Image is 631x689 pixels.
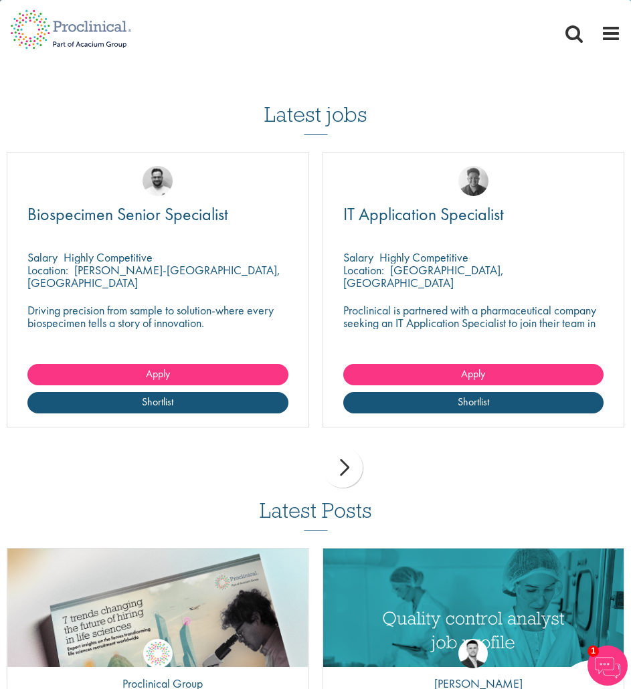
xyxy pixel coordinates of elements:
[260,499,372,531] h3: Latest Posts
[27,203,228,225] span: Biospecimen Senior Specialist
[343,364,604,385] a: Apply
[343,203,504,225] span: IT Application Specialist
[343,304,604,342] p: Proclinical is partnered with a pharmaceutical company seeking an IT Application Specialist to jo...
[379,250,468,265] p: Highly Competitive
[461,367,485,381] span: Apply
[458,639,488,668] img: Joshua Godden
[7,549,308,667] a: Link to a post
[343,262,504,290] p: [GEOGRAPHIC_DATA], [GEOGRAPHIC_DATA]
[27,364,288,385] a: Apply
[343,262,384,278] span: Location:
[146,367,170,381] span: Apply
[588,646,628,686] img: Chatbot
[323,549,624,667] a: Link to a post
[64,250,153,265] p: Highly Competitive
[27,262,280,290] p: [PERSON_NAME]-[GEOGRAPHIC_DATA], [GEOGRAPHIC_DATA]
[27,206,288,223] a: Biospecimen Senior Specialist
[143,166,173,196] img: Emile De Beer
[458,166,488,196] img: Sheridon Lloyd
[343,250,373,265] span: Salary
[27,250,58,265] span: Salary
[323,448,363,488] div: next
[343,206,604,223] a: IT Application Specialist
[343,392,604,413] a: Shortlist
[27,392,288,413] a: Shortlist
[27,304,288,329] p: Driving precision from sample to solution-where every biospecimen tells a story of innovation.
[588,646,599,657] span: 1
[27,262,68,278] span: Location:
[143,639,173,668] img: Proclinical Group
[264,70,367,135] h3: Latest jobs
